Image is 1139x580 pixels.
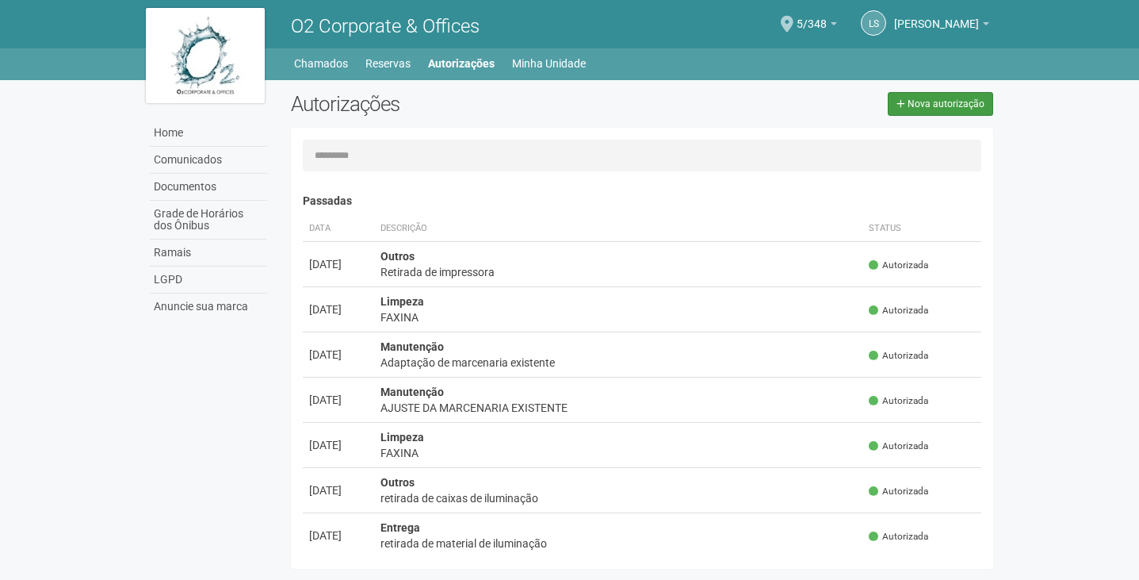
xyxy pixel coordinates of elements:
div: [DATE] [309,437,368,453]
strong: Manutenção [380,340,444,353]
div: [DATE] [309,528,368,544]
a: [PERSON_NAME] [894,20,989,33]
div: [DATE] [309,302,368,317]
strong: Outros [380,250,415,263]
strong: Limpeza [380,295,424,308]
a: Chamados [294,52,348,75]
strong: Manutenção [380,386,444,398]
span: Autorizada [869,394,928,408]
div: AJUSTE DA MARCENARIA EXISTENTE [380,400,857,416]
div: FAXINA [380,309,857,325]
strong: Outros [380,476,415,489]
span: Luiza Sena Rodrigues de Britto [894,2,979,30]
a: Reservas [365,52,411,75]
div: retirada de caixas de iluminação [380,490,857,506]
span: Autorizada [869,259,928,272]
div: Retirada de impressora [380,264,857,280]
span: 5/348 [797,2,827,30]
th: Descrição [374,216,863,242]
div: retirada de material de iluminação [380,536,857,551]
a: 5/348 [797,20,837,33]
a: Anuncie sua marca [150,294,267,320]
img: logo.jpg [146,8,265,103]
a: Comunicados [150,147,267,174]
div: FAXINA [380,445,857,461]
span: O2 Corporate & Offices [291,15,480,37]
span: Autorizada [869,304,928,317]
a: Home [150,120,267,147]
a: Grade de Horários dos Ônibus [150,201,267,240]
div: [DATE] [309,482,368,498]
a: Nova autorização [888,92,993,116]
span: Autorizada [869,440,928,453]
strong: Entrega [380,521,420,534]
span: Nova autorização [908,98,984,109]
div: [DATE] [309,256,368,272]
div: Adaptação de marcenaria existente [380,355,857,371]
a: Autorizações [428,52,495,75]
a: Documentos [150,174,267,201]
h4: Passadas [303,195,982,207]
th: Data [303,216,374,242]
span: Autorizada [869,485,928,498]
span: Autorizada [869,349,928,363]
div: [DATE] [309,392,368,408]
span: Autorizada [869,530,928,544]
strong: Limpeza [380,431,424,444]
h2: Autorizações [291,92,630,116]
a: LGPD [150,267,267,294]
a: Minha Unidade [512,52,586,75]
a: LS [861,10,886,36]
a: Ramais [150,240,267,267]
th: Status [862,216,981,242]
div: [DATE] [309,347,368,363]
